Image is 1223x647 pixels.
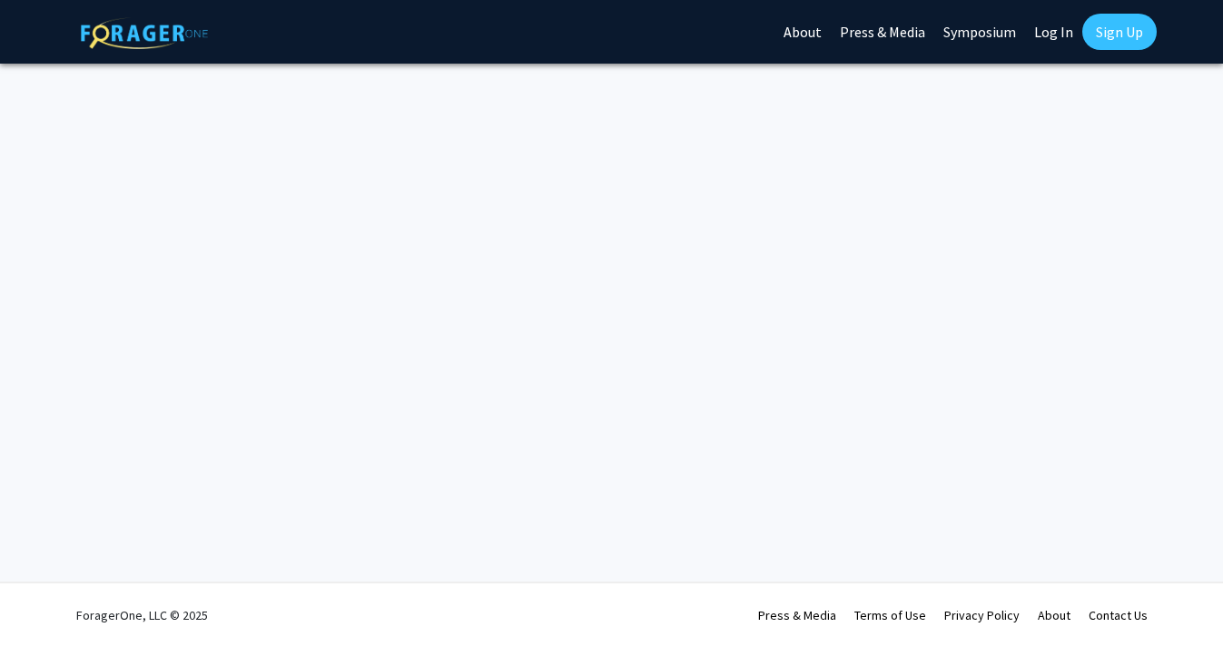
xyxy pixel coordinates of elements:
div: ForagerOne, LLC © 2025 [76,583,208,647]
img: ForagerOne Logo [81,17,208,49]
a: Press & Media [758,607,836,623]
a: Contact Us [1089,607,1148,623]
a: Privacy Policy [944,607,1020,623]
a: Sign Up [1082,14,1157,50]
a: About [1038,607,1070,623]
a: Terms of Use [854,607,926,623]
